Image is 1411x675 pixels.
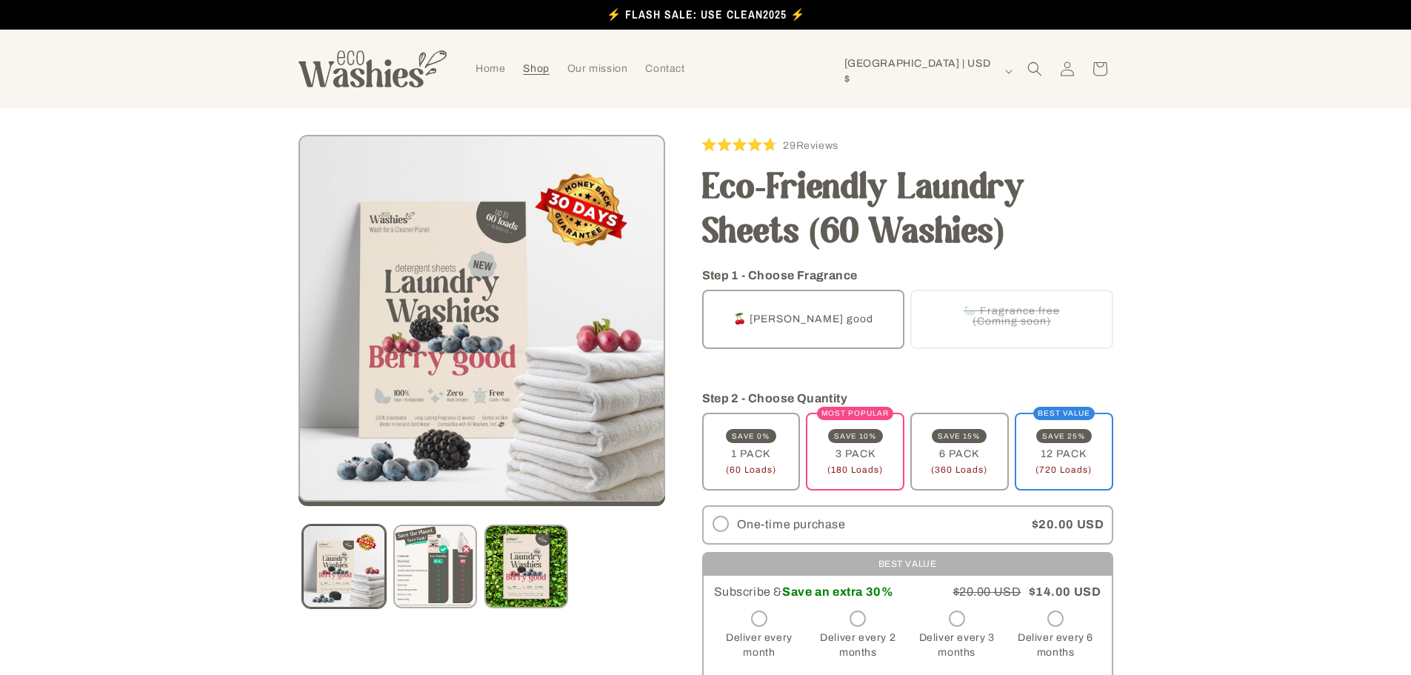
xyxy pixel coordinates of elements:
[702,167,1113,256] h1: Eco-Friendly Laundry Sheets (60 Washies)
[523,62,549,76] span: Shop
[293,44,452,93] a: Eco Washies
[704,507,1024,543] label: One-time purchase
[796,140,838,151] span: Reviews
[726,465,776,474] span: (60 Loads)
[636,53,693,84] a: Contact
[298,135,665,612] media-gallery: Gallery Viewer
[910,413,1009,491] label: 6 PACK
[910,290,1113,349] label: 🦢 Fragrance free (Coming soon)
[911,607,1002,667] label: Deliver every 3 months
[302,525,386,608] button: Load image 1 in gallery view
[704,553,1112,576] div: BEST VALUE
[558,53,637,84] a: Our mission
[813,607,904,667] label: Deliver every 2 months
[782,585,893,598] span: Save an extra 30%
[645,62,684,76] span: Contact
[953,585,1021,598] span: $20.00 USD
[484,525,568,608] button: Load image 3 in gallery view
[817,407,893,420] span: MOST POPULAR
[932,429,987,443] span: SAVE 15%
[514,53,558,84] a: Shop
[1018,53,1051,85] summary: Search
[702,390,850,408] legend: Step 2 - Choose Quantity
[467,53,514,84] a: Home
[1024,507,1112,543] div: $20.00 USD
[714,582,894,603] label: Subscribe &
[1035,465,1092,474] span: (720 Loads)
[1015,413,1113,491] label: 12 PACK
[827,465,883,474] span: (180 Loads)
[702,290,905,349] label: 🍒 [PERSON_NAME] good
[607,7,805,22] span: ⚡️ FLASH SALE: USE CLEAN2025 ⚡️
[806,413,904,491] label: 3 PACK
[1010,607,1101,667] label: Deliver every 6 months
[702,138,838,155] div: 29Reviews
[835,57,1018,85] button: [GEOGRAPHIC_DATA] | USD $
[393,525,477,608] button: Load image 2 in gallery view
[828,429,883,443] span: SAVE 10%
[1033,407,1095,420] span: BEST VALUE
[844,56,998,87] span: [GEOGRAPHIC_DATA] | USD $
[946,582,1101,603] div: $14.00 USD
[783,140,795,151] span: 29
[726,429,776,443] span: SAVE 0%
[298,50,447,87] img: Eco Washies
[1036,429,1092,443] span: SAVE 25%
[567,62,628,76] span: Our mission
[476,62,505,76] span: Home
[702,267,859,285] legend: Step 1 - Choose Fragrance
[931,465,987,474] span: (360 Loads)
[714,607,805,667] label: Deliver every month
[702,413,801,491] label: 1 PACK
